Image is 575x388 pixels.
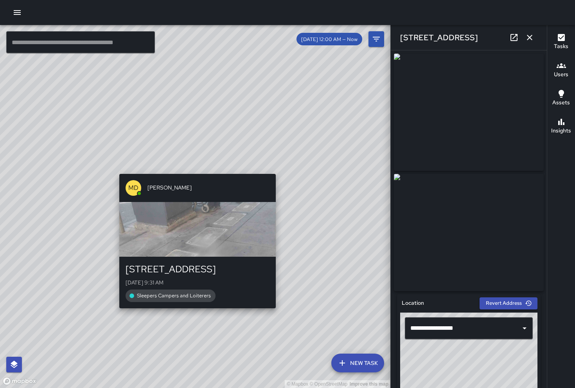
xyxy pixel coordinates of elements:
button: MD[PERSON_NAME][STREET_ADDRESS][DATE] 9:31 AMSleepers Campers and Loiterers [119,174,276,308]
img: request_images%2F97fe5600-7d0d-11f0-95f7-b95b9c885ee2 [394,54,544,171]
span: [PERSON_NAME] [147,184,270,191]
button: Assets [547,84,575,113]
h6: [STREET_ADDRESS] [400,31,478,44]
button: Tasks [547,28,575,56]
span: [DATE] 12:00 AM — Now [296,36,362,43]
button: Revert Address [480,297,537,309]
h6: Assets [552,98,570,107]
button: Users [547,56,575,84]
button: New Task [331,354,384,372]
p: MD [128,183,138,193]
span: Sleepers Campers and Loiterers [132,292,216,299]
p: [DATE] 9:31 AM [126,279,270,286]
h6: Users [554,70,568,79]
button: Filters [368,31,384,47]
img: request_images%2F3f4c1ea0-7d0f-11f0-a2a3-ada2658f5062 [394,174,544,291]
button: Open [519,323,530,334]
div: [STREET_ADDRESS] [126,263,270,275]
h6: Tasks [554,42,568,51]
h6: Location [402,299,424,308]
button: Insights [547,113,575,141]
h6: Insights [551,127,571,135]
